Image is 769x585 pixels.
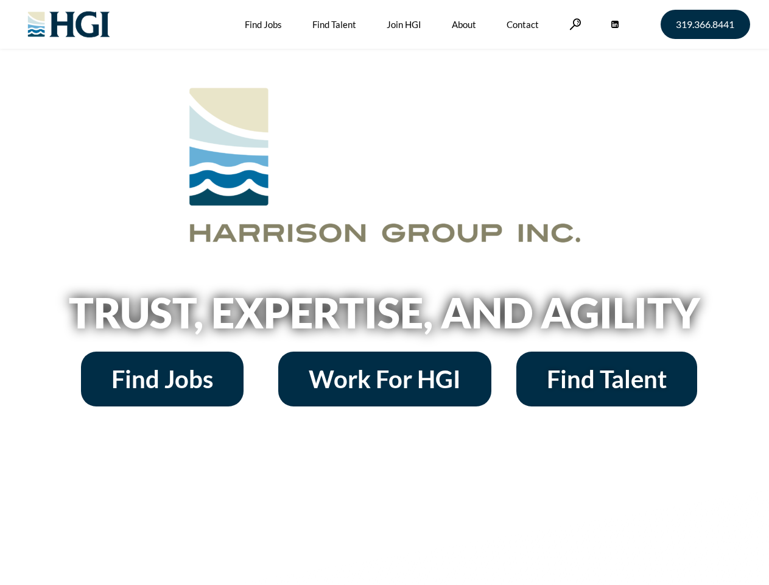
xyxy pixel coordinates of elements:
span: Work For HGI [309,367,461,391]
a: Find Jobs [81,352,244,406]
a: Search [569,18,581,30]
a: Find Talent [516,352,697,406]
span: Find Jobs [111,367,213,391]
a: Work For HGI [278,352,491,406]
h2: Trust, Expertise, and Agility [38,292,732,333]
span: Find Talent [547,367,667,391]
a: 319.366.8441 [661,10,750,39]
span: 319.366.8441 [676,19,734,29]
